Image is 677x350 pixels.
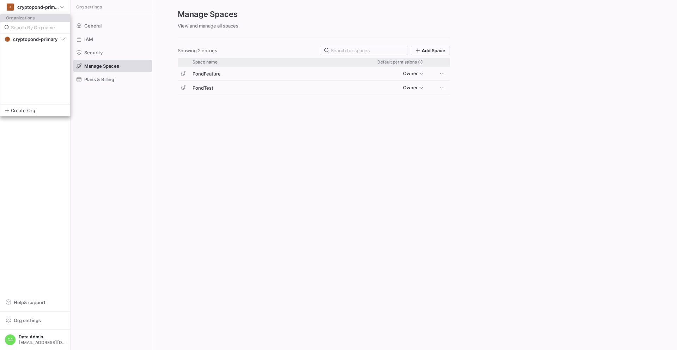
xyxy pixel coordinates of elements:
[5,36,66,42] button: Ccryptopond-primary
[11,108,35,113] span: Create Org
[11,25,66,30] input: Search By Org name
[5,36,10,42] div: C
[0,14,70,22] span: Organizations
[0,105,70,116] a: Create Org
[13,36,57,42] span: cryptopond-primary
